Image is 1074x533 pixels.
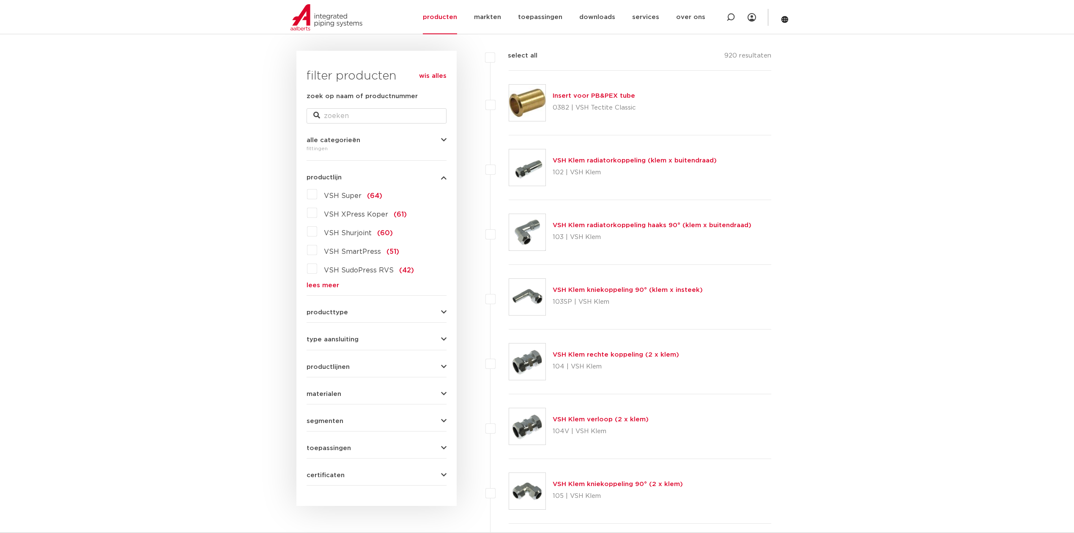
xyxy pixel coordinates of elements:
[367,192,382,199] span: (64)
[307,336,359,343] span: type aansluiting
[307,143,447,154] div: fittingen
[553,295,703,309] p: 103SP | VSH Klem
[307,364,350,370] span: productlijnen
[553,166,717,179] p: 102 | VSH Klem
[553,489,683,503] p: 105 | VSH Klem
[394,211,407,218] span: (61)
[724,51,771,64] p: 920 resultaten
[307,391,447,397] button: materialen
[307,137,360,143] span: alle categorieën
[324,267,394,274] span: VSH SudoPress RVS
[324,230,372,236] span: VSH Shurjoint
[553,93,635,99] a: Insert voor PB&PEX tube
[509,279,545,315] img: Thumbnail for VSH Klem kniekoppeling 90° (klem x insteek)
[553,157,717,164] a: VSH Klem radiatorkoppeling (klem x buitendraad)
[307,309,447,316] button: producttype
[324,211,388,218] span: VSH XPress Koper
[307,282,447,288] a: lees meer
[553,481,683,487] a: VSH Klem kniekoppeling 90° (2 x klem)
[307,472,447,478] button: certificaten
[509,149,545,186] img: Thumbnail for VSH Klem radiatorkoppeling (klem x buitendraad)
[553,222,751,228] a: VSH Klem radiatorkoppeling haaks 90° (klem x buitendraad)
[509,408,545,445] img: Thumbnail for VSH Klem verloop (2 x klem)
[377,230,393,236] span: (60)
[307,418,343,424] span: segmenten
[495,51,537,61] label: select all
[386,248,399,255] span: (51)
[553,352,679,358] a: VSH Klem rechte koppeling (2 x klem)
[307,336,447,343] button: type aansluiting
[307,309,348,316] span: producttype
[509,214,545,250] img: Thumbnail for VSH Klem radiatorkoppeling haaks 90° (klem x buitendraad)
[553,231,751,244] p: 103 | VSH Klem
[307,364,447,370] button: productlijnen
[553,287,703,293] a: VSH Klem kniekoppeling 90° (klem x insteek)
[307,445,447,451] button: toepassingen
[307,174,447,181] button: productlijn
[307,391,341,397] span: materialen
[307,137,447,143] button: alle categorieën
[324,192,362,199] span: VSH Super
[324,248,381,255] span: VSH SmartPress
[509,473,545,509] img: Thumbnail for VSH Klem kniekoppeling 90° (2 x klem)
[307,472,345,478] span: certificaten
[419,71,447,81] a: wis alles
[307,108,447,124] input: zoeken
[553,416,649,423] a: VSH Klem verloop (2 x klem)
[307,445,351,451] span: toepassingen
[399,267,414,274] span: (42)
[553,360,679,374] p: 104 | VSH Klem
[307,91,418,102] label: zoek op naam of productnummer
[307,174,342,181] span: productlijn
[553,425,649,438] p: 104V | VSH Klem
[307,418,447,424] button: segmenten
[553,101,636,115] p: 0382 | VSH Tectite Classic
[509,343,545,380] img: Thumbnail for VSH Klem rechte koppeling (2 x klem)
[509,85,545,121] img: Thumbnail for Insert voor PB&PEX tube
[307,68,447,85] h3: filter producten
